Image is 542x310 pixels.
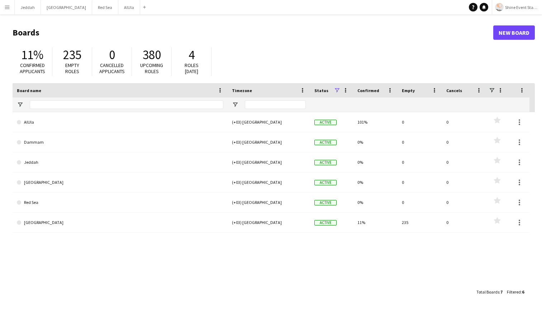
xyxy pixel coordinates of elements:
a: [GEOGRAPHIC_DATA] [17,172,223,192]
span: Shine Event Staffing [505,5,539,10]
button: Jeddah [15,0,41,14]
button: AlUla [118,0,140,14]
div: (+03) [GEOGRAPHIC_DATA] [228,172,310,192]
div: 0 [442,172,486,192]
h1: Boards [13,27,493,38]
span: 235 [63,47,81,63]
img: Logo [495,3,504,11]
span: Empty [402,88,415,93]
span: 6 [522,289,524,295]
div: (+03) [GEOGRAPHIC_DATA] [228,152,310,172]
button: [GEOGRAPHIC_DATA] [41,0,92,14]
div: 0% [353,192,398,212]
div: 0 [442,213,486,232]
div: : [476,285,503,299]
span: Total Boards [476,289,499,295]
a: Red Sea [17,192,223,213]
div: 0 [442,192,486,212]
input: Timezone Filter Input [245,100,306,109]
div: 0 [398,112,442,132]
div: (+03) [GEOGRAPHIC_DATA] [228,112,310,132]
span: Filtered [507,289,521,295]
span: 11% [21,47,43,63]
span: Roles [DATE] [185,62,199,75]
a: New Board [493,25,535,40]
a: AlUla [17,112,223,132]
span: 0 [109,47,115,63]
span: 7 [500,289,503,295]
div: 235 [398,213,442,232]
div: 0 [442,132,486,152]
div: 0% [353,132,398,152]
div: 0% [353,172,398,192]
div: 11% [353,213,398,232]
div: 0 [398,132,442,152]
span: Active [314,140,337,145]
div: 0 [398,192,442,212]
span: Active [314,200,337,205]
span: Status [314,88,328,93]
div: (+03) [GEOGRAPHIC_DATA] [228,132,310,152]
button: Red Sea [92,0,118,14]
span: Active [314,160,337,165]
div: 0 [398,152,442,172]
div: 0% [353,152,398,172]
span: Upcoming roles [140,62,163,75]
span: Confirmed [357,88,379,93]
div: 0 [442,152,486,172]
span: Active [314,220,337,225]
div: 101% [353,112,398,132]
span: Active [314,180,337,185]
a: [GEOGRAPHIC_DATA] [17,213,223,233]
div: (+03) [GEOGRAPHIC_DATA] [228,192,310,212]
div: 0 [442,112,486,132]
span: Cancels [446,88,462,93]
input: Board name Filter Input [30,100,223,109]
span: 380 [143,47,161,63]
span: Empty roles [65,62,79,75]
span: Cancelled applicants [99,62,125,75]
button: Open Filter Menu [17,101,23,108]
button: Open Filter Menu [232,101,238,108]
span: Confirmed applicants [20,62,45,75]
span: 4 [189,47,195,63]
span: Timezone [232,88,252,93]
span: Active [314,120,337,125]
span: Board name [17,88,41,93]
a: Dammam [17,132,223,152]
div: : [507,285,524,299]
div: 0 [398,172,442,192]
a: Jeddah [17,152,223,172]
div: (+03) [GEOGRAPHIC_DATA] [228,213,310,232]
